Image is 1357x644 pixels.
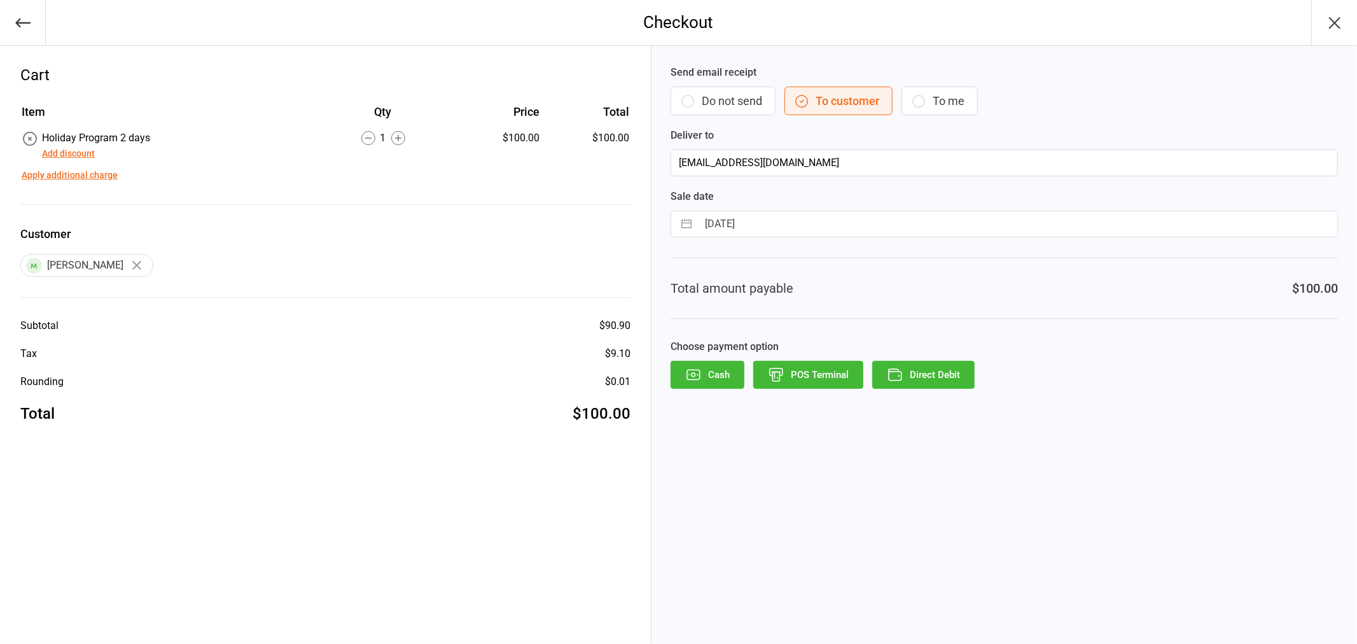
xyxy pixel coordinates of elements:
[901,87,978,115] button: To me
[1292,279,1338,298] div: $100.00
[573,402,630,425] div: $100.00
[671,279,793,298] div: Total amount payable
[22,169,118,182] button: Apply additional charge
[42,147,95,160] button: Add discount
[671,87,776,115] button: Do not send
[671,65,1338,80] label: Send email receipt
[545,103,629,129] th: Total
[20,64,630,87] div: Cart
[753,361,863,389] button: POS Terminal
[317,103,449,129] th: Qty
[671,189,1338,204] label: Sale date
[450,103,539,120] div: Price
[784,87,893,115] button: To customer
[605,346,630,361] div: $9.10
[605,374,630,389] div: $0.01
[42,132,150,144] span: Holiday Program 2 days
[20,254,153,277] div: [PERSON_NAME]
[599,318,630,333] div: $90.90
[20,374,64,389] div: Rounding
[22,103,316,129] th: Item
[671,150,1338,176] input: Customer Email
[20,402,55,425] div: Total
[872,361,975,389] button: Direct Debit
[20,225,630,242] label: Customer
[671,128,1338,143] label: Deliver to
[671,361,744,389] button: Cash
[671,339,1338,354] label: Choose payment option
[20,346,37,361] div: Tax
[317,130,449,146] div: 1
[545,130,629,161] td: $100.00
[20,318,59,333] div: Subtotal
[450,130,539,146] div: $100.00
